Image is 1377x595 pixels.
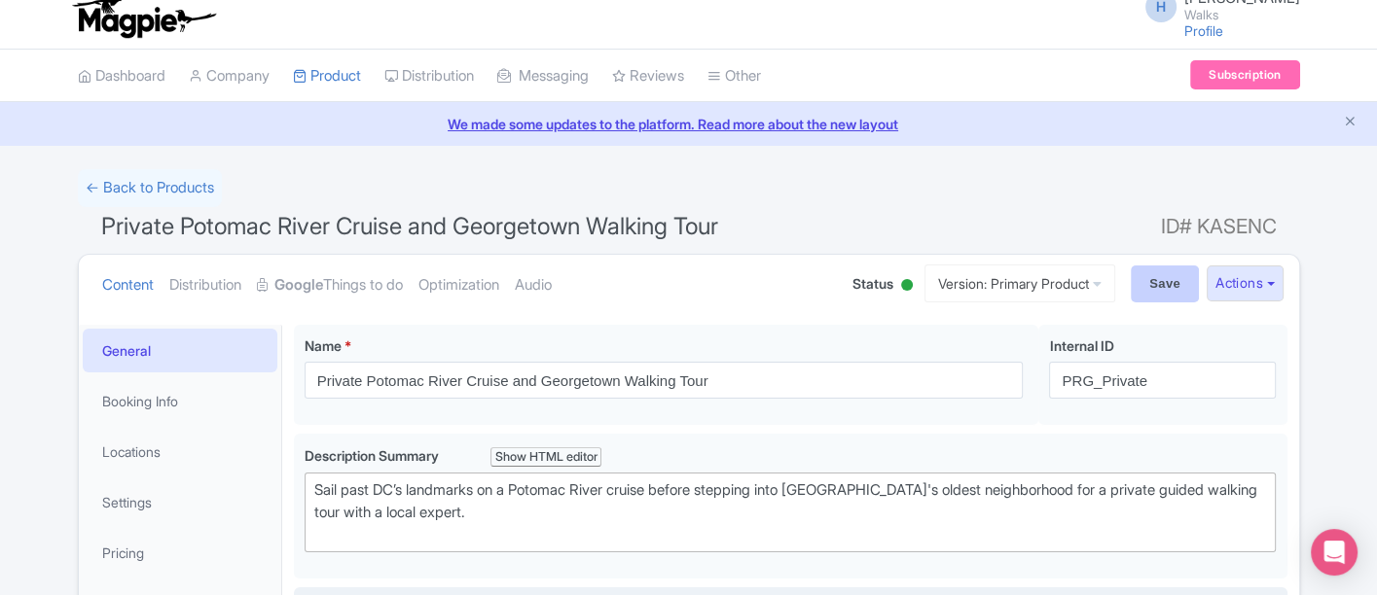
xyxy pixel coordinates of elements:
[1343,112,1358,134] button: Close announcement
[1131,265,1199,302] input: Save
[12,114,1365,134] a: We made some updates to the platform. Read more about the new layout
[1207,265,1284,301] button: Actions
[305,447,442,464] span: Description Summary
[418,255,499,316] a: Optimization
[314,479,1267,545] div: Sail past DC’s landmarks on a Potomac River cruise before stepping into [GEOGRAPHIC_DATA]'s oldes...
[1190,60,1299,89] a: Subscription
[305,337,342,354] span: Name
[83,531,277,575] a: Pricing
[83,329,277,372] a: General
[257,255,403,316] a: GoogleThings to do
[897,271,917,301] div: Active
[852,273,893,294] span: Status
[189,50,270,103] a: Company
[169,255,241,316] a: Distribution
[924,264,1115,302] a: Version: Primary Product
[1161,207,1277,246] span: ID# KASENC
[707,50,761,103] a: Other
[1049,337,1113,354] span: Internal ID
[515,255,552,316] a: Audio
[78,169,222,207] a: ← Back to Products
[83,480,277,524] a: Settings
[83,379,277,423] a: Booking Info
[274,274,323,297] strong: Google
[490,447,602,468] div: Show HTML editor
[78,50,165,103] a: Dashboard
[1311,529,1358,576] div: Open Intercom Messenger
[101,212,718,240] span: Private Potomac River Cruise and Georgetown Walking Tour
[102,255,154,316] a: Content
[293,50,361,103] a: Product
[384,50,474,103] a: Distribution
[1184,9,1300,21] small: Walks
[497,50,589,103] a: Messaging
[612,50,684,103] a: Reviews
[1184,22,1223,39] a: Profile
[83,430,277,473] a: Locations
